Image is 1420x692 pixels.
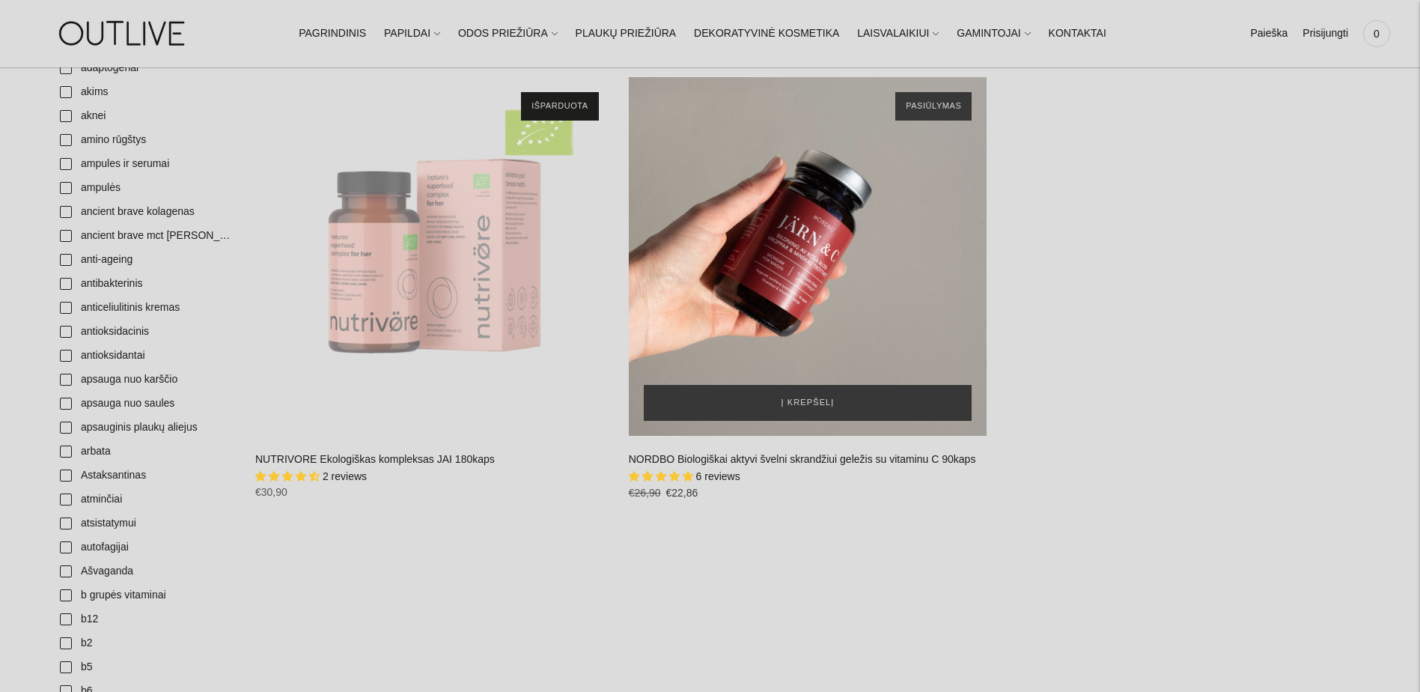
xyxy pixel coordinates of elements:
[51,631,240,655] a: b2
[51,56,240,80] a: adaptogenai
[51,296,240,320] a: anticeliulitinis kremas
[51,607,240,631] a: b12
[694,17,839,50] a: DEKORATYVINĖ KOSMETIKA
[51,104,240,128] a: aknei
[51,464,240,488] a: Astaksantinas
[51,559,240,583] a: Ašvaganda
[51,535,240,559] a: autofagijai
[51,272,240,296] a: antibakterinis
[255,470,323,482] span: 4.50 stars
[458,17,558,50] a: ODOS PRIEŽIŪRA
[957,17,1030,50] a: GAMINTOJAI
[51,176,240,200] a: ampulės
[857,17,939,50] a: LAISVALAIKIUI
[1250,17,1288,50] a: Paieška
[30,7,217,59] img: OUTLIVE
[384,17,440,50] a: PAPILDAI
[51,152,240,176] a: ampules ir serumai
[629,487,661,499] s: €26,90
[644,385,972,421] button: Į krepšelį
[1363,17,1390,50] a: 0
[51,583,240,607] a: b grupės vitaminai
[51,392,240,416] a: apsauga nuo saules
[51,128,240,152] a: amino rūgštys
[299,17,366,50] a: PAGRINDINIS
[323,470,367,482] span: 2 reviews
[255,77,614,436] a: NUTRIVORE Ekologiškas kompleksas JAI 180kaps
[51,655,240,679] a: b5
[51,320,240,344] a: antioksidacinis
[629,453,976,465] a: NORDBO Biologiškai aktyvi švelni skrandžiui geležis su vitaminu C 90kaps
[629,470,696,482] span: 5.00 stars
[1049,17,1106,50] a: KONTAKTAI
[1366,23,1387,44] span: 0
[696,470,740,482] span: 6 reviews
[51,512,240,535] a: atsistatymui
[51,80,240,104] a: akims
[576,17,677,50] a: PLAUKŲ PRIEŽIŪRA
[51,344,240,368] a: antioksidantai
[665,487,698,499] span: €22,86
[51,248,240,272] a: anti-ageing
[51,368,240,392] a: apsauga nuo karščio
[255,486,287,498] span: €30,90
[629,77,987,436] a: NORDBO Biologiškai aktyvi švelni skrandžiui geležis su vitaminu C 90kaps
[781,395,835,410] span: Į krepšelį
[255,453,495,465] a: NUTRIVORE Ekologiškas kompleksas JAI 180kaps
[51,440,240,464] a: arbata
[51,488,240,512] a: atminčiai
[51,416,240,440] a: apsauginis plaukų aliejus
[1302,17,1348,50] a: Prisijungti
[51,200,240,224] a: ancient brave kolagenas
[51,224,240,248] a: ancient brave mct [PERSON_NAME]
